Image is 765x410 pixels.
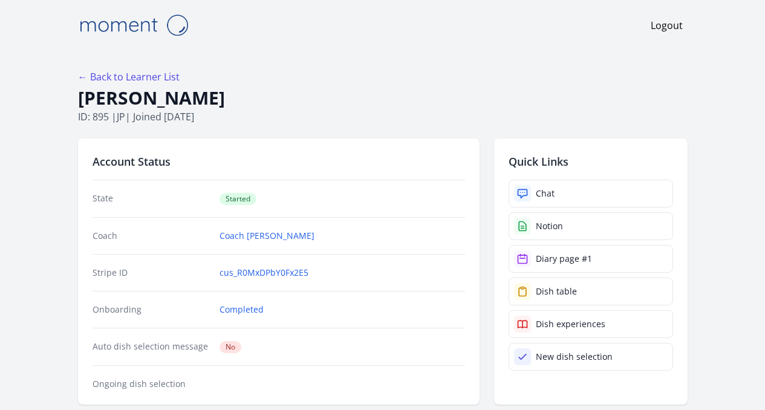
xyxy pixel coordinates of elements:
a: Coach [PERSON_NAME] [220,230,314,242]
span: No [220,341,241,353]
div: Dish experiences [536,318,605,330]
dt: Stripe ID [93,267,210,279]
div: New dish selection [536,351,613,363]
h2: Account Status [93,153,465,170]
span: Started [220,193,256,205]
a: ← Back to Learner List [78,70,180,83]
div: Diary page #1 [536,253,592,265]
dt: Coach [93,230,210,242]
a: Notion [509,212,673,240]
a: Logout [651,18,683,33]
img: Moment [73,10,194,41]
a: New dish selection [509,343,673,371]
div: Dish table [536,285,577,298]
a: Dish table [509,278,673,305]
dt: Auto dish selection message [93,340,210,353]
a: Completed [220,304,264,316]
p: ID: 895 | | Joined [DATE] [78,109,688,124]
dt: Ongoing dish selection [93,378,210,390]
div: Chat [536,187,555,200]
h1: [PERSON_NAME] [78,86,688,109]
a: Dish experiences [509,310,673,338]
span: jp [117,110,125,123]
dt: Onboarding [93,304,210,316]
h2: Quick Links [509,153,673,170]
div: Notion [536,220,563,232]
a: Diary page #1 [509,245,673,273]
a: cus_R0MxDPbY0Fx2E5 [220,267,308,279]
dt: State [93,192,210,205]
a: Chat [509,180,673,207]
